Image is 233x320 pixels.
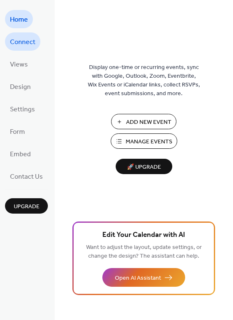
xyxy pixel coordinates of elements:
[86,242,202,262] span: Want to adjust the layout, update settings, or change the design? The assistant can help.
[116,159,172,174] button: 🚀 Upgrade
[126,118,171,127] span: Add New Event
[5,198,48,214] button: Upgrade
[5,55,33,73] a: Views
[14,202,40,211] span: Upgrade
[102,268,185,287] button: Open AI Assistant
[5,100,40,118] a: Settings
[5,10,33,28] a: Home
[115,274,161,283] span: Open AI Assistant
[88,63,200,98] span: Display one-time or recurring events, sync with Google, Outlook, Zoom, Eventbrite, Wix Events or ...
[10,170,43,184] span: Contact Us
[10,36,35,49] span: Connect
[10,81,31,94] span: Design
[121,162,167,173] span: 🚀 Upgrade
[10,58,28,71] span: Views
[5,32,40,51] a: Connect
[5,145,36,163] a: Embed
[10,13,28,27] span: Home
[126,138,172,146] span: Manage Events
[10,103,35,116] span: Settings
[111,133,177,149] button: Manage Events
[5,77,36,96] a: Design
[10,148,31,161] span: Embed
[102,229,185,241] span: Edit Your Calendar with AI
[5,167,48,185] a: Contact Us
[5,122,30,140] a: Form
[111,114,176,129] button: Add New Event
[10,126,25,139] span: Form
